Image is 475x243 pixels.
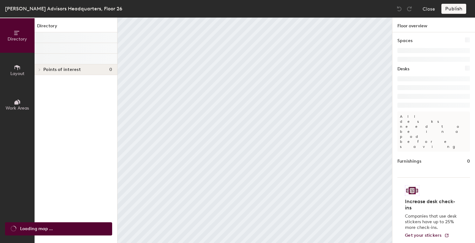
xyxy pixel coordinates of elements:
[467,158,470,165] h1: 0
[397,111,470,152] p: All desks need to be in a pod before saving
[405,185,419,196] img: Sticker logo
[35,23,117,32] h1: Directory
[405,198,459,211] h4: Increase desk check-ins
[405,233,442,238] span: Get your stickers
[10,71,25,76] span: Layout
[397,158,421,165] h1: Furnishings
[109,67,112,72] span: 0
[423,4,435,14] button: Close
[405,213,459,230] p: Companies that use desk stickers have up to 25% more check-ins.
[5,5,122,13] div: [PERSON_NAME] Advisors Headquarters, Floor 26
[405,233,449,238] a: Get your stickers
[396,6,402,12] img: Undo
[397,66,409,73] h1: Desks
[392,18,475,32] h1: Floor overview
[117,18,392,243] canvas: Map
[6,105,29,111] span: Work Areas
[406,6,412,12] img: Redo
[397,37,412,44] h1: Spaces
[43,67,81,72] span: Points of interest
[8,36,27,42] span: Directory
[20,225,53,232] span: Loading map ...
